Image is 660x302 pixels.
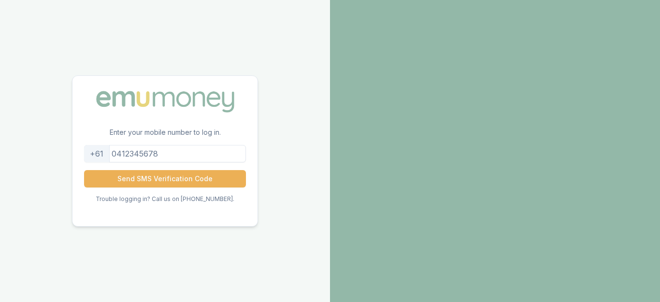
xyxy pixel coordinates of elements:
img: Emu Money [93,87,238,115]
div: +61 [84,145,110,162]
p: Trouble logging in? Call us on [PHONE_NUMBER]. [96,195,234,203]
p: Enter your mobile number to log in. [72,128,258,145]
input: 0412345678 [84,145,246,162]
button: Send SMS Verification Code [84,170,246,187]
